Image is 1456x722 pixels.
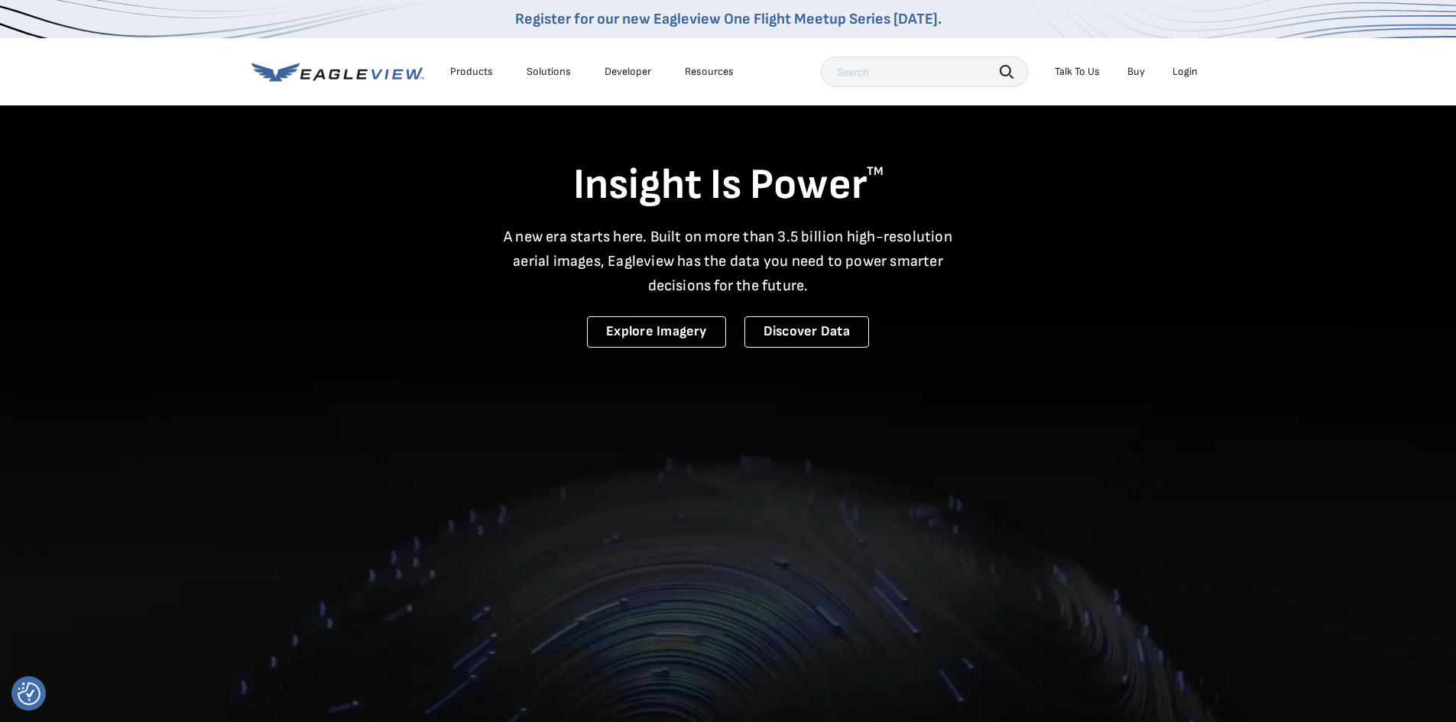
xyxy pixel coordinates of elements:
button: Consent Preferences [18,682,41,705]
h1: Insight Is Power [251,159,1205,212]
div: Solutions [527,65,571,79]
input: Search [821,57,1029,87]
div: Talk To Us [1055,65,1100,79]
a: Register for our new Eagleview One Flight Meetup Series [DATE]. [515,10,942,28]
p: A new era starts here. Built on more than 3.5 billion high-resolution aerial images, Eagleview ha... [495,225,962,298]
img: Revisit consent button [18,682,41,705]
sup: TM [867,164,884,179]
div: Products [450,65,493,79]
a: Discover Data [744,316,869,348]
a: Buy [1127,65,1145,79]
div: Resources [685,65,734,79]
a: Developer [605,65,651,79]
a: Explore Imagery [587,316,726,348]
div: Login [1172,65,1198,79]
